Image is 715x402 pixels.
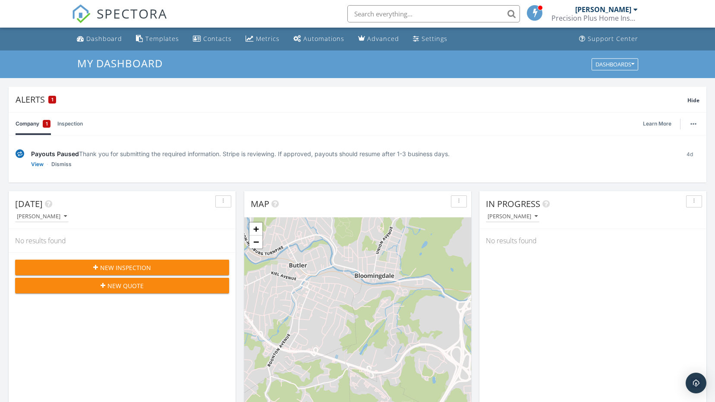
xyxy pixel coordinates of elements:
span: 1 [51,97,54,103]
a: SPECTORA [72,12,167,30]
a: Settings [409,31,451,47]
a: Dashboard [73,31,126,47]
a: Inspection [57,113,83,135]
span: New Quote [107,281,144,290]
div: Thank you for submitting the required information. Stripe is reviewing. If approved, payouts shou... [31,149,673,158]
div: No results found [9,229,236,252]
div: Contacts [203,35,232,43]
a: Zoom in [249,223,262,236]
span: 1 [46,119,48,128]
a: Advanced [355,31,403,47]
button: Dashboards [592,58,638,70]
span: Map [251,198,269,210]
div: 4d [680,149,699,169]
div: Metrics [256,35,280,43]
img: The Best Home Inspection Software - Spectora [72,4,91,23]
a: View [31,160,44,169]
span: Hide [687,97,699,104]
div: [PERSON_NAME] [575,5,631,14]
div: Alerts [16,94,687,105]
div: Automations [303,35,344,43]
a: Contacts [189,31,235,47]
div: Precision Plus Home Inspections [551,14,638,22]
div: Settings [422,35,447,43]
a: Metrics [242,31,283,47]
button: New Inspection [15,260,229,275]
div: Dashboards [595,61,634,67]
img: ellipsis-632cfdd7c38ec3a7d453.svg [690,123,696,125]
input: Search everything... [347,5,520,22]
span: My Dashboard [77,56,163,70]
div: No results found [479,229,706,252]
div: Dashboard [86,35,122,43]
button: [PERSON_NAME] [486,211,539,223]
span: Payouts Paused [31,150,79,157]
a: Dismiss [51,160,72,169]
span: New Inspection [100,263,151,272]
div: Templates [145,35,179,43]
a: Zoom out [249,236,262,248]
a: Learn More [643,119,677,128]
a: Automations (Basic) [290,31,348,47]
div: Support Center [588,35,638,43]
a: Support Center [576,31,642,47]
div: [PERSON_NAME] [488,214,538,220]
span: In Progress [486,198,540,210]
div: Advanced [367,35,399,43]
button: New Quote [15,278,229,293]
div: Open Intercom Messenger [686,373,706,393]
button: [PERSON_NAME] [15,211,69,223]
span: [DATE] [15,198,43,210]
a: Company [16,113,50,135]
a: Templates [132,31,183,47]
img: under-review-2fe708636b114a7f4b8d.svg [16,149,24,158]
div: [PERSON_NAME] [17,214,67,220]
span: SPECTORA [97,4,167,22]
